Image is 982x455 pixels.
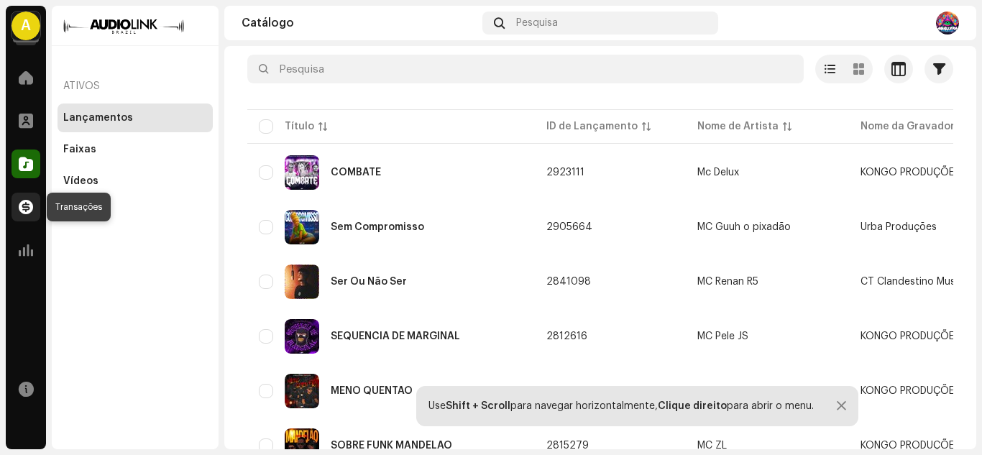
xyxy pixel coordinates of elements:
[936,12,959,35] img: 456843e9-9b64-4e73-a5ff-feb3b0e56166
[331,331,460,341] div: SEQUÊNCIA DE MARGINAL
[697,167,739,178] div: Mc Delux
[697,222,791,232] div: MC Guuh o pixadão
[63,175,98,187] div: Vídeos
[58,167,213,196] re-m-nav-item: Vídeos
[546,441,589,451] span: 2815279
[697,441,838,451] span: MC ZL
[697,277,758,287] div: MC Renan R5
[658,401,727,411] strong: Clique direito
[285,374,319,408] img: 433d0ac5-5436-4af9-b50b-0d7cc0f8ecc9
[697,119,779,134] div: Nome de Artista
[242,17,477,29] div: Catálogo
[428,400,814,412] div: Use para navegar horizontalmente, para abrir o menu.
[697,167,838,178] span: Mc Delux
[331,386,413,396] div: MENÓ QUENTÃO
[331,222,424,232] div: Sem Compromisso
[285,119,314,134] div: Título
[285,210,319,244] img: b301db49-5511-4d6c-9acf-ae5c921cc313
[285,265,319,299] img: 637df40e-46ef-4e94-b64d-c95c9958db52
[861,119,961,134] div: Nome da Gravadora
[58,69,213,104] re-a-nav-header: Ativos
[861,386,960,396] span: KONGO PRODUÇÕES
[63,112,133,124] div: Lançamentos
[697,441,727,451] div: MC ZL
[63,144,96,155] div: Faixas
[697,331,838,341] span: MC Pele JS
[697,222,838,232] span: MC Guuh o pixadão
[58,135,213,164] re-m-nav-item: Faixas
[331,277,407,287] div: Ser Ou Não Ser
[285,319,319,354] img: ad11074d-334e-4c93-92d8-ebc54bcca4a2
[861,441,960,451] span: KONGO PRODUÇÕES
[58,104,213,132] re-m-nav-item: Lançamentos
[861,222,937,232] span: Urba Produções
[861,331,960,341] span: KONGO PRODUÇÕES
[546,277,591,287] span: 2841098
[285,155,319,190] img: f8cb1a47-ebe8-41d8-8640-c016039102b8
[697,277,838,287] span: MC Renan R5
[546,331,587,341] span: 2812616
[861,167,960,178] span: KONGO PRODUÇÕES
[331,167,381,178] div: COMBATE
[546,222,592,232] span: 2905664
[516,17,558,29] span: Pesquisa
[12,12,40,40] div: A
[546,167,584,178] span: 2923111
[697,331,748,341] div: MC Pele JS
[331,441,452,451] div: SOBRE FUNK MANDELÃO
[446,401,510,411] strong: Shift + Scroll
[247,55,804,83] input: Pesquisa
[546,119,638,134] div: ID de Lançamento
